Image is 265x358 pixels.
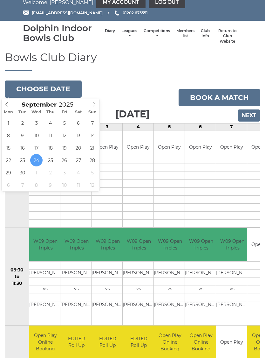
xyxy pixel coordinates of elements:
input: Scroll to increment [57,101,81,108]
a: Competitions [144,28,170,39]
td: 4 [123,123,154,130]
span: Scroll to increment [22,102,57,108]
span: Thu [44,110,58,114]
td: vs [123,285,155,293]
h1: Bowls Club Diary [5,52,260,71]
span: Sun [85,110,99,114]
span: Tue [16,110,30,114]
td: W09 Open Triples [154,228,186,261]
td: [PERSON_NAME] [216,269,248,277]
span: October 9, 2025 [44,179,57,191]
span: September 7, 2025 [86,117,99,129]
span: September 11, 2025 [44,129,57,142]
td: Open Play [123,130,153,164]
button: Choose date [5,81,82,98]
td: vs [185,285,217,293]
td: W09 Open Triples [92,228,124,261]
input: Next [238,109,260,122]
span: September 28, 2025 [86,154,99,166]
span: September 10, 2025 [30,129,43,142]
td: 5 [154,123,185,130]
td: vs [216,285,248,293]
span: September 6, 2025 [72,117,85,129]
span: September 1, 2025 [2,117,15,129]
td: [PERSON_NAME] [60,301,92,309]
td: [PERSON_NAME] [29,269,61,277]
span: October 6, 2025 [2,179,15,191]
td: Open Play [216,130,247,164]
span: October 1, 2025 [30,166,43,179]
span: Fri [58,110,71,114]
span: September 3, 2025 [30,117,43,129]
span: September 13, 2025 [72,129,85,142]
td: W09 Open Triples [60,228,92,261]
td: 09:30 to 11:30 [5,228,29,326]
span: October 11, 2025 [72,179,85,191]
span: September 19, 2025 [58,142,71,154]
td: Open Play [154,130,185,164]
span: September 5, 2025 [58,117,71,129]
span: September 12, 2025 [58,129,71,142]
a: Club Info [201,28,210,39]
span: [EMAIL_ADDRESS][DOMAIN_NAME] [32,11,103,15]
span: September 14, 2025 [86,129,99,142]
a: Book a match [179,89,260,106]
span: September 24, 2025 [30,154,43,166]
span: September 16, 2025 [16,142,29,154]
span: September 4, 2025 [44,117,57,129]
td: [PERSON_NAME] [185,301,217,309]
span: September 20, 2025 [72,142,85,154]
td: [PERSON_NAME] [29,301,61,309]
span: October 2, 2025 [44,166,57,179]
span: October 8, 2025 [30,179,43,191]
td: 7 [216,123,247,130]
td: [PERSON_NAME] [92,269,124,277]
span: October 3, 2025 [58,166,71,179]
span: September 29, 2025 [2,166,15,179]
td: 6 [185,123,216,130]
td: [PERSON_NAME] [123,301,155,309]
td: W09 Open Triples [216,228,248,261]
a: Diary [105,28,115,34]
img: Email [23,11,29,15]
span: Mon [2,110,16,114]
span: September 27, 2025 [72,154,85,166]
td: Open Play [92,130,122,164]
span: Wed [30,110,44,114]
td: [PERSON_NAME] [154,301,186,309]
span: September 15, 2025 [2,142,15,154]
span: September 25, 2025 [44,154,57,166]
td: vs [60,285,92,293]
span: October 10, 2025 [58,179,71,191]
td: W09 Open Triples [185,228,217,261]
td: vs [92,285,124,293]
a: Members list [176,28,194,39]
td: vs [29,285,61,293]
span: October 7, 2025 [16,179,29,191]
td: [PERSON_NAME] [154,269,186,277]
td: W09 Open Triples [29,228,61,261]
td: vs [154,285,186,293]
span: October 4, 2025 [72,166,85,179]
td: W09 Open Triples [123,228,155,261]
td: 3 [92,123,123,130]
span: 01202 675551 [123,11,148,15]
img: Phone us [115,11,119,16]
td: [PERSON_NAME] [60,269,92,277]
span: September 8, 2025 [2,129,15,142]
td: [PERSON_NAME] [92,301,124,309]
td: Open Play [185,130,216,164]
span: September 26, 2025 [58,154,71,166]
span: October 5, 2025 [86,166,99,179]
a: Email [EMAIL_ADDRESS][DOMAIN_NAME] [23,10,103,16]
td: [PERSON_NAME] [185,269,217,277]
td: [PERSON_NAME] [123,269,155,277]
a: Phone us 01202 675551 [114,10,148,16]
span: September 30, 2025 [16,166,29,179]
span: September 17, 2025 [30,142,43,154]
span: Sat [71,110,85,114]
span: September 22, 2025 [2,154,15,166]
span: September 9, 2025 [16,129,29,142]
span: September 23, 2025 [16,154,29,166]
span: September 18, 2025 [44,142,57,154]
